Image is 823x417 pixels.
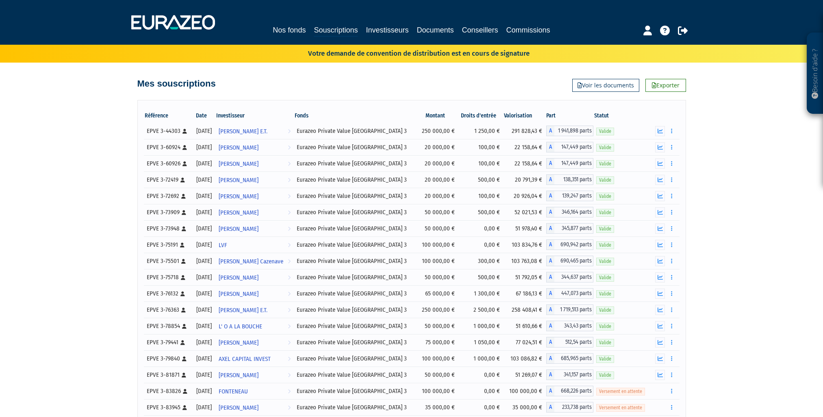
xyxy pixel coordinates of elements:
[554,158,594,169] span: 147,449 parts
[506,24,550,36] a: Commissions
[219,205,258,220] span: [PERSON_NAME]
[546,386,594,396] div: A - Eurazeo Private Value Europe 3
[596,323,614,330] span: Valide
[181,275,185,280] i: [Français] Personne physique
[215,399,294,415] a: [PERSON_NAME]
[147,273,190,282] div: EPVE 3-75718
[219,303,267,318] span: [PERSON_NAME] E.T.
[219,124,267,139] span: [PERSON_NAME] E.T.
[810,37,820,110] p: Besoin d'aide ?
[215,367,294,383] a: [PERSON_NAME]
[182,129,187,134] i: [Français] Personne physique
[215,350,294,367] a: AXEL CAPITAL INVEST
[195,306,212,314] div: [DATE]
[546,256,554,266] span: A
[288,400,291,415] i: Voir l'investisseur
[219,189,258,204] span: [PERSON_NAME]
[417,253,459,269] td: 100 000,00 €
[459,399,504,415] td: 0,00 €
[546,402,594,413] div: A - Eurazeo Private Value Europe 3
[147,241,190,249] div: EPVE 3-75191
[219,400,258,415] span: [PERSON_NAME]
[459,172,504,188] td: 500,00 €
[147,143,190,152] div: EPVE 3-60924
[215,302,294,318] a: [PERSON_NAME] E.T.
[596,355,614,363] span: Valide
[297,241,414,249] div: Eurazeo Private Value [GEOGRAPHIC_DATA] 3
[554,369,594,380] span: 341,157 parts
[147,306,190,314] div: EPVE 3-76363
[459,269,504,285] td: 500,00 €
[546,369,594,380] div: A - Eurazeo Private Value Europe 3
[546,256,594,266] div: A - Eurazeo Private Value Europe 3
[554,174,594,185] span: 138,351 parts
[182,161,187,166] i: [Français] Personne physique
[182,210,186,215] i: [Français] Personne physique
[195,159,212,168] div: [DATE]
[195,257,212,265] div: [DATE]
[195,338,212,347] div: [DATE]
[183,389,187,394] i: [Français] Personne physique
[147,371,190,379] div: EPVE 3-81871
[596,404,645,412] span: Versement en attente
[504,383,546,399] td: 100 000,00 €
[147,322,190,330] div: EPVE 3-78854
[554,402,594,413] span: 233,738 parts
[459,334,504,350] td: 1 050,00 €
[215,123,294,139] a: [PERSON_NAME] E.T.
[147,208,190,217] div: EPVE 3-73909
[195,403,212,412] div: [DATE]
[284,47,530,59] p: Votre demande de convention de distribution est en cours de signature
[504,350,546,367] td: 103 086,82 €
[417,139,459,155] td: 20 000,00 €
[215,285,294,302] a: [PERSON_NAME]
[131,15,215,30] img: 1732889491-logotype_eurazeo_blanc_rvb.png
[195,127,212,135] div: [DATE]
[459,204,504,220] td: 500,00 €
[288,205,291,220] i: Voir l'investisseur
[504,237,546,253] td: 103 834,76 €
[572,79,639,92] a: Voir les documents
[546,369,554,380] span: A
[546,126,594,136] div: A - Eurazeo Private Value Europe 3
[546,223,594,234] div: A - Eurazeo Private Value Europe 3
[181,194,186,199] i: [Français] Personne physique
[144,109,193,123] th: Référence
[297,192,414,200] div: Eurazeo Private Value [GEOGRAPHIC_DATA] 3
[546,109,594,123] th: Part
[288,384,291,399] i: Voir l'investisseur
[366,24,408,36] a: Investisseurs
[417,367,459,383] td: 50 000,00 €
[546,353,554,364] span: A
[215,253,294,269] a: [PERSON_NAME] Cazenave
[596,258,614,265] span: Valide
[297,127,414,135] div: Eurazeo Private Value [GEOGRAPHIC_DATA] 3
[294,109,417,123] th: Fonds
[462,24,498,36] a: Conseillers
[182,373,186,378] i: [Français] Personne physique
[297,371,414,379] div: Eurazeo Private Value [GEOGRAPHIC_DATA] 3
[180,243,185,248] i: [Français] Personne physique
[195,387,212,395] div: [DATE]
[215,383,294,399] a: FONTENEAU
[554,304,594,315] span: 1 719,513 parts
[215,220,294,237] a: [PERSON_NAME]
[546,337,554,347] span: A
[546,223,554,234] span: A
[417,24,454,36] a: Documents
[219,173,258,188] span: [PERSON_NAME]
[596,209,614,217] span: Valide
[504,155,546,172] td: 22 158,64 €
[219,352,271,367] span: AXEL CAPITAL INVEST
[554,288,594,299] span: 447,073 parts
[417,334,459,350] td: 75 000,00 €
[297,338,414,347] div: Eurazeo Private Value [GEOGRAPHIC_DATA] 3
[288,303,291,318] i: Voir l'investisseur
[297,257,414,265] div: Eurazeo Private Value [GEOGRAPHIC_DATA] 3
[215,155,294,172] a: [PERSON_NAME]
[182,226,186,231] i: [Français] Personne physique
[546,207,554,217] span: A
[459,155,504,172] td: 100,00 €
[596,290,614,298] span: Valide
[181,308,186,313] i: [Français] Personne physique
